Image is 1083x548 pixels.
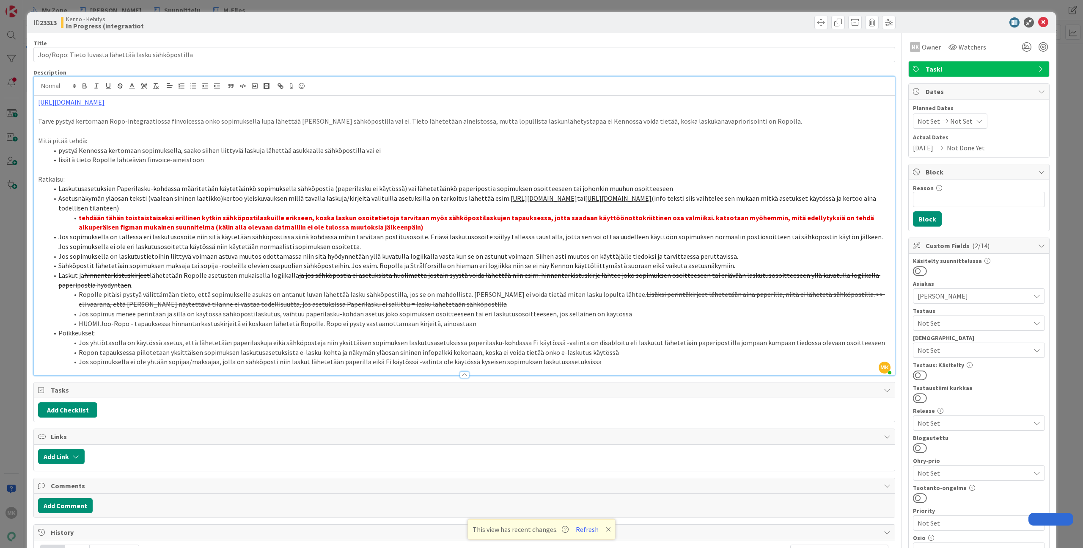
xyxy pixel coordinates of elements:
[38,449,85,464] button: Add Link
[959,42,986,52] span: Watchers
[58,261,735,270] span: Sähköpostit lähetetään sopimuksen maksaja tai sopija -rooleilla olevien osapuolien sähköposteihin...
[947,143,985,153] span: Not Done Yet
[913,362,1045,368] div: Testaus: Käsitelty
[913,458,1045,464] div: Ohry-prio
[918,318,1030,328] span: Not Set
[950,116,973,126] span: Not Set
[926,241,1034,251] span: Custom Fields
[58,271,84,280] span: Laskut ja
[913,408,1045,414] div: Release
[33,47,895,62] input: type card name here...
[913,535,1045,541] div: Osio
[38,498,93,513] button: Add Comment
[66,22,144,29] b: In Progress (integraatiot
[913,184,934,192] label: Reason
[473,524,569,534] span: This view has recent changes.
[51,385,880,395] span: Tasks
[51,481,880,491] span: Comments
[913,133,1045,142] span: Actual Dates
[58,271,880,289] s: ja jos sähköpostia ei asetuksista huolimatta jostain syystä voida lähettää niin esim. hinnantarki...
[918,517,1026,529] span: Not Set
[972,241,990,250] span: ( 2/14 )
[913,143,933,153] span: [DATE]
[918,418,1030,428] span: Not Set
[66,16,144,22] span: Kenno - Kehitys
[51,432,880,442] span: Links
[913,485,1045,491] div: Tuotanto-ongelma
[573,524,602,535] button: Refresh
[918,345,1030,355] span: Not Set
[918,467,1026,479] span: Not Set
[926,86,1034,97] span: Dates
[33,69,66,76] span: Description
[48,328,891,338] li: Poikkeukset:
[48,357,891,367] li: Jos sopimuksella ei ole yhtään sopijaa/maksajaa, jolla on sähköposti niin laskut lähetetään paper...
[58,194,511,202] span: Asetusnäkymän yläosan teksti (vaalean sininen laatikko)kertoo yleiskuvauksen millä tavalla laskuj...
[913,211,942,227] button: Block
[150,271,299,280] span: lähetetään Ropolle asetusten mukaisella logiikalla
[918,291,1030,301] span: [PERSON_NAME]
[79,213,875,232] strong: tehdään tähän toistaistaiseksi erillinen kytkin sähköpostilaskuille erikseen, koska laskun osoite...
[51,527,880,537] span: History
[913,435,1045,441] div: Blogautettu
[48,155,891,165] li: lisätä tieto Ropolle lähteävän finvoice-aineistoon
[577,194,585,202] span: tai
[913,385,1045,391] div: Testaustiimi kurkkaa
[58,184,673,193] span: Laskutusasetuksien Paperilasku-kohdassa määritetään käytetäänkö sopimuksella sähköpostia (paperil...
[913,508,1045,514] div: Priority
[48,319,891,329] li: HUOM! Joo-Ropo - tapauksessa hinnantarkastuskirjeitä ei koskaan lähetetä Ropolle. Ropo ei pysty v...
[922,42,941,52] span: Owner
[38,402,97,418] button: Add Checklist
[38,116,891,126] p: Tarve pystyä kertomaan Ropo-integraatiossa finvoicessa onko sopimuksella lupa lähettää [PERSON_NA...
[585,194,651,202] a: [URL][DOMAIN_NAME]
[913,281,1045,287] div: Asiakas
[38,98,104,106] a: [URL][DOMAIN_NAME]
[913,104,1045,113] span: Planned Dates
[84,271,150,280] s: hinnantarkistuskirjeet
[913,258,1045,264] div: Käsitelty suunnittelussa
[879,362,891,374] span: MK
[910,42,920,52] div: MK
[918,116,940,126] span: Not Set
[58,194,877,212] span: (info teksti siis vaihtelee sen mukaan mitkä asetukset käytössä ja kertoo aina todellisen tilanteen)
[48,338,891,348] li: Jos yhtiötasolla on käytössä asetus, että lähetetään paperilaskuja eikä sähköposteja niin yksittä...
[48,146,891,155] li: pystyä Kennossa kertomaan sopimuksella, saako siihen liittyviä laskuja lähettää asukkaalle sähköp...
[131,281,132,289] span: .
[58,252,738,260] span: Jos sopimuksella on laskutustietoihin liittyvä voimaan astuva muutos odottamassa niin sitä hyödyn...
[913,335,1045,341] div: [DEMOGRAPHIC_DATA]
[926,64,1034,74] span: Taski
[926,167,1034,177] span: Block
[58,232,884,251] span: Jos sopimuksella on tallessa eri laskutusosoite niin sitä käytetään sähköpostissa siinä kohdassa ...
[511,194,577,202] a: [URL][DOMAIN_NAME]
[48,309,891,319] li: Jos sopimus menee perintään ja sillä on käytössä sähköpostilaskutus, vaihtuu paperilasku-kohdan a...
[33,39,47,47] label: Title
[33,17,57,28] span: ID
[48,290,891,309] li: Ropolle pitäisi pystyä välittämään tieto, että sopimukselle asukas on antanut luvan lähettää lask...
[38,174,891,184] p: Ratkaisu:
[40,18,57,27] b: 23313
[48,348,891,357] li: Ropon tapauksessa piilotetaan yksittäisen sopimuksen laskutusasetuksista e-lasku-kohta ja näkymän...
[38,136,891,146] p: Mitä pitää tehdä:
[913,308,1045,314] div: Testaus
